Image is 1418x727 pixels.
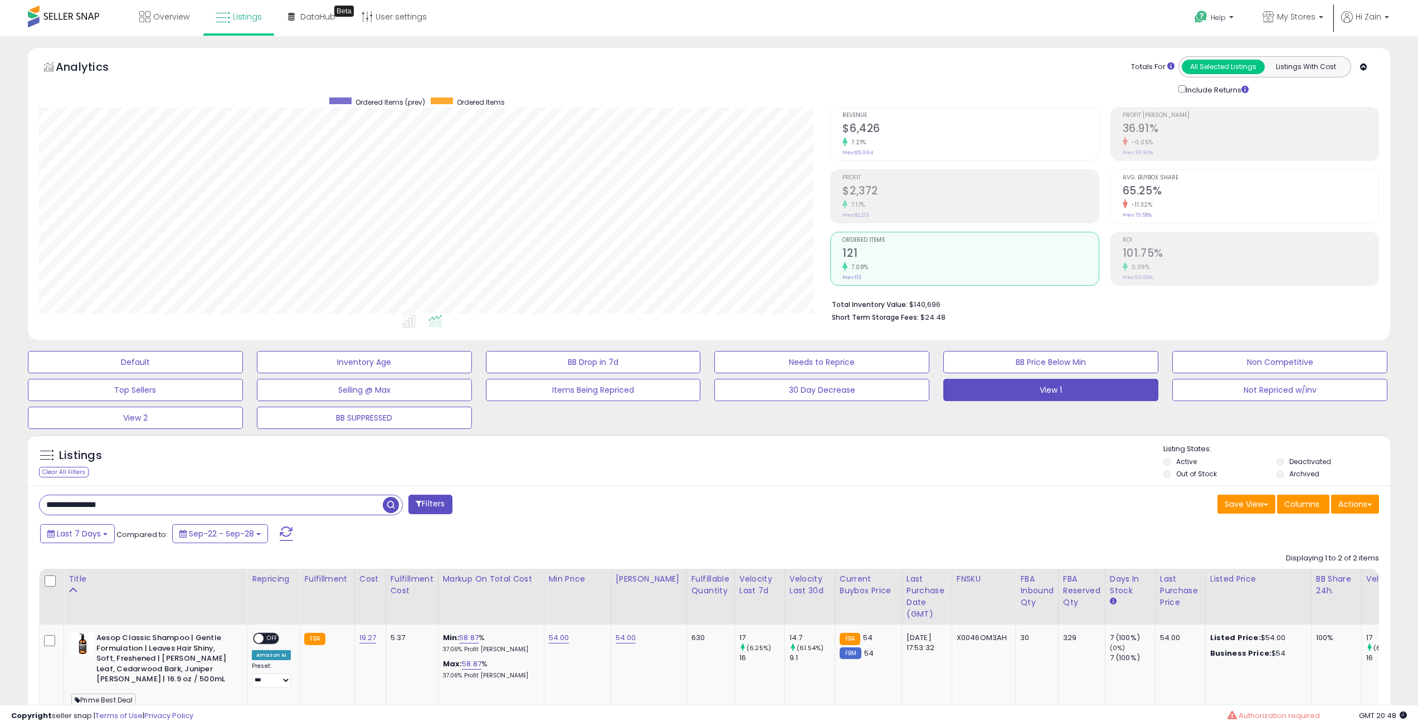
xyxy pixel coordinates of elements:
p: 37.06% Profit [PERSON_NAME] [443,646,535,653]
div: seller snap | | [11,711,193,721]
span: ROI [1123,237,1378,243]
div: Days In Stock [1110,573,1151,597]
small: -0.05% [1128,138,1153,147]
label: Archived [1289,469,1319,479]
a: 19.27 [359,632,377,643]
a: 54.00 [616,632,636,643]
a: Help [1186,2,1245,36]
div: 30 [1020,633,1050,643]
div: [DATE] 17:53:32 [907,633,943,653]
span: Ordered Items (prev) [355,97,425,107]
div: 329 [1063,633,1097,643]
span: Last 7 Days [57,528,101,539]
div: 7 (100%) [1110,633,1155,643]
span: Overview [153,11,189,22]
div: Last Purchase Price [1160,573,1201,608]
div: 14.7 [790,633,835,643]
div: 9.1 [790,653,835,663]
button: Save View [1217,495,1275,514]
div: 630 [691,633,726,643]
div: 17 [1366,633,1411,643]
div: 17 [739,633,784,643]
div: Min Price [549,573,606,585]
b: Short Term Storage Fees: [832,313,919,322]
span: Ordered Items [842,237,1098,243]
span: Compared to: [116,529,168,540]
h5: Listings [59,448,102,463]
b: Total Inventory Value: [832,300,908,309]
div: % [443,659,535,680]
a: Hi Zain [1341,11,1389,36]
a: 58.87 [459,632,479,643]
div: % [443,633,535,653]
button: Sep-22 - Sep-28 [172,524,268,543]
div: Clear All Filters [39,467,89,477]
div: Last Purchase Date (GMT) [907,573,947,620]
a: 54.00 [549,632,569,643]
span: Profit [PERSON_NAME] [1123,113,1378,119]
p: Listing States: [1163,444,1390,455]
small: Prev: 73.58% [1123,212,1152,218]
small: Days In Stock. [1110,597,1117,607]
th: The percentage added to the cost of goods (COGS) that forms the calculator for Min & Max prices. [438,569,544,624]
h2: 36.91% [1123,122,1378,137]
a: Terms of Use [95,710,143,721]
small: 0.09% [1128,263,1150,271]
button: Inventory Age [257,351,472,373]
span: Sep-22 - Sep-28 [189,528,254,539]
div: Velocity [1366,573,1407,585]
div: X0046OM3AH [957,633,1007,643]
b: Min: [443,632,460,643]
div: Displaying 1 to 2 of 2 items [1286,553,1379,564]
h2: 65.25% [1123,184,1378,199]
h2: $2,372 [842,184,1098,199]
button: Selling @ Max [257,379,472,401]
button: Items Being Repriced [486,379,701,401]
div: Include Returns [1170,83,1262,96]
li: $140,696 [832,297,1371,310]
button: BB Price Below Min [943,351,1158,373]
div: 5.37 [391,633,430,643]
button: Non Competitive [1172,351,1387,373]
div: Title [69,573,242,585]
button: Top Sellers [28,379,243,401]
div: 16 [739,653,784,663]
div: FBA inbound Qty [1020,573,1054,608]
small: Prev: 36.93% [1123,149,1153,156]
div: Fulfillment Cost [391,573,433,597]
button: Last 7 Days [40,524,115,543]
div: 7 (100%) [1110,653,1155,663]
small: Prev: 101.66% [1123,274,1153,281]
label: Deactivated [1289,457,1331,466]
span: Ordered Items [457,97,505,107]
button: View 1 [943,379,1158,401]
span: 54 [863,632,873,643]
span: Profit [842,175,1098,181]
small: -11.32% [1128,201,1153,209]
div: Markup on Total Cost [443,573,539,585]
button: Filters [408,495,452,514]
div: Velocity Last 30d [790,573,830,597]
div: 54.00 [1160,633,1197,643]
span: 54 [864,648,874,658]
div: Totals For [1131,62,1175,72]
strong: Copyright [11,710,52,721]
h5: Analytics [56,59,130,77]
small: Prev: $2,213 [842,212,869,218]
span: Help [1211,13,1226,22]
small: (6.25%) [747,643,771,652]
div: Preset: [252,662,291,687]
span: Avg. Buybox Share [1123,175,1378,181]
small: 7.08% [847,263,869,271]
span: $24.48 [920,312,946,323]
b: Aesop Classic Shampoo | Gentle Formulation | Leaves Hair Shiny, Soft, Freshened | [PERSON_NAME] L... [96,633,232,687]
span: Listings [233,11,262,22]
small: Prev: $5,994 [842,149,873,156]
button: Actions [1331,495,1379,514]
span: OFF [264,634,281,643]
div: [PERSON_NAME] [616,573,682,585]
span: Hi Zain [1356,11,1381,22]
span: DataHub [300,11,335,22]
span: Columns [1284,499,1319,510]
label: Active [1176,457,1197,466]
